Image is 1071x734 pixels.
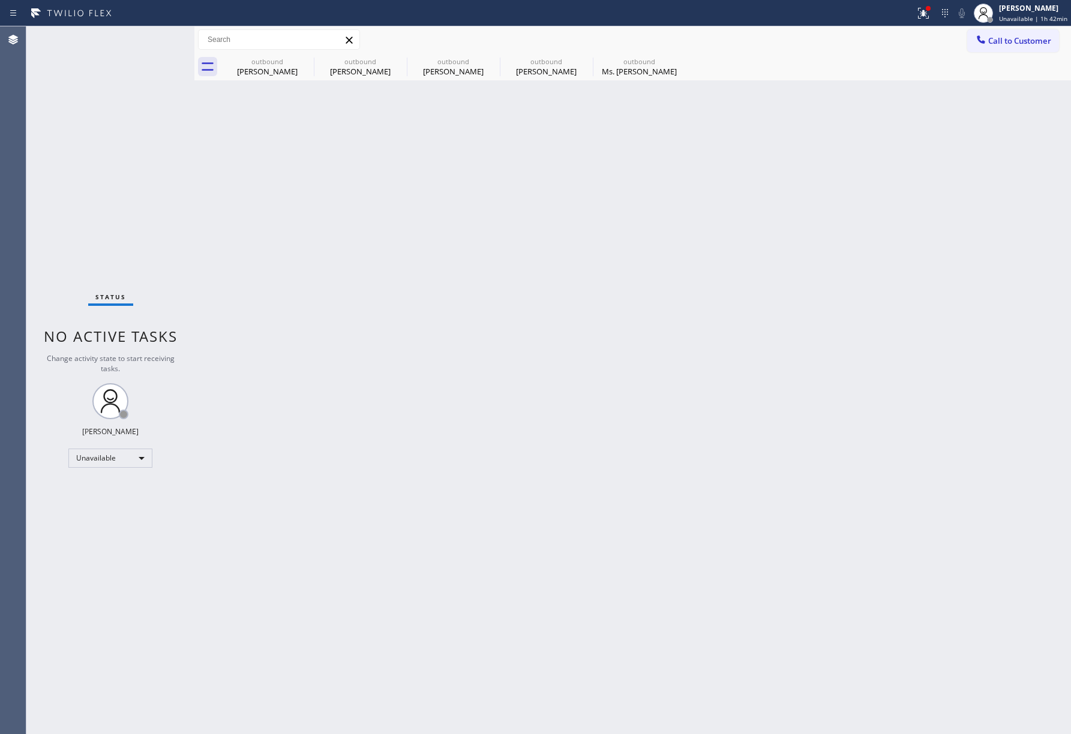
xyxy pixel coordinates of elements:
[199,30,359,49] input: Search
[315,57,406,66] div: outbound
[501,57,592,66] div: outbound
[44,326,178,346] span: No active tasks
[999,3,1067,13] div: [PERSON_NAME]
[988,35,1051,46] span: Call to Customer
[68,449,152,468] div: Unavailable
[95,293,126,301] span: Status
[999,14,1067,23] span: Unavailable | 1h 42min
[594,57,685,66] div: outbound
[222,57,313,66] div: outbound
[47,353,175,374] span: Change activity state to start receiving tasks.
[594,66,685,77] div: Ms. [PERSON_NAME]
[408,53,499,80] div: Debra Mathieu
[315,53,406,80] div: Alex Militello
[82,426,139,437] div: [PERSON_NAME]
[222,66,313,77] div: [PERSON_NAME]
[501,53,592,80] div: Lucille Mm
[501,66,592,77] div: [PERSON_NAME]
[222,53,313,80] div: Alex Militello
[408,57,499,66] div: outbound
[594,53,685,80] div: Ms. Laura
[408,66,499,77] div: [PERSON_NAME]
[967,29,1059,52] button: Call to Customer
[953,5,970,22] button: Mute
[315,66,406,77] div: [PERSON_NAME]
